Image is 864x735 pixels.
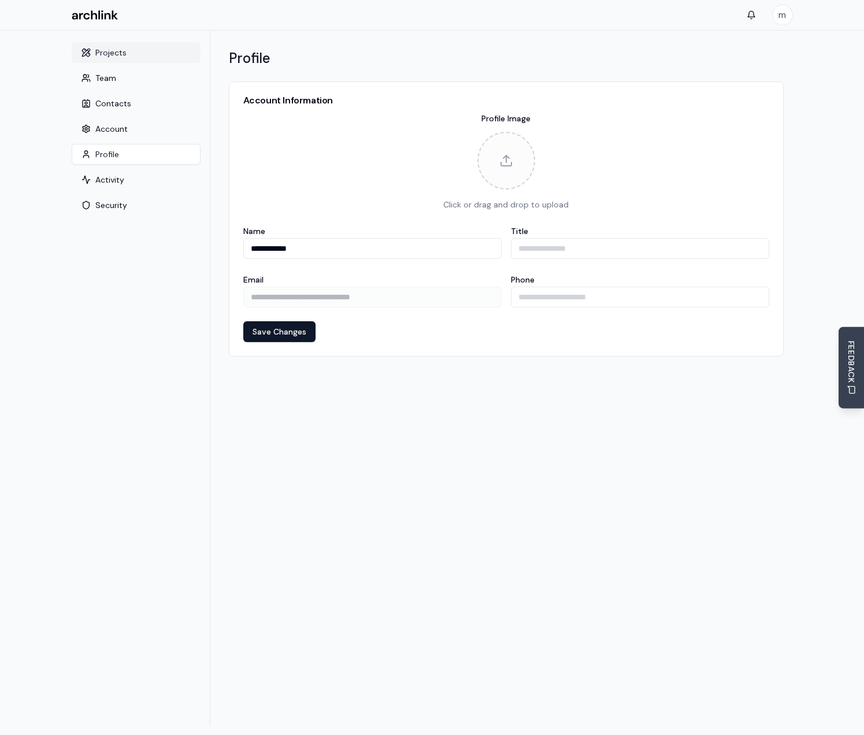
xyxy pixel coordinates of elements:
button: Activity [72,169,201,190]
img: Archlink [72,10,118,20]
a: Contacts [72,99,201,111]
label: Email [243,274,264,285]
button: Save Changes [243,321,316,342]
a: Profile [72,150,201,162]
h3: Account Information [243,96,769,105]
a: Activity [72,175,201,187]
a: Account [72,124,201,136]
a: Security [72,201,201,213]
button: Account [72,118,201,139]
a: Projects [72,48,201,60]
label: Title [511,226,528,236]
a: Team [72,73,201,86]
button: Projects [72,42,201,63]
h1: Profile [229,49,784,68]
p: Click or drag and drop to upload [443,199,569,210]
button: Team [72,68,201,88]
label: Profile Image [243,114,769,122]
span: FEEDBACK [846,341,857,383]
button: Security [72,195,201,216]
button: Send Feedback [839,327,864,409]
span: m [773,5,792,25]
button: Profile [72,144,201,165]
label: Name [243,226,265,236]
button: Contacts [72,93,201,114]
label: Phone [511,274,535,285]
